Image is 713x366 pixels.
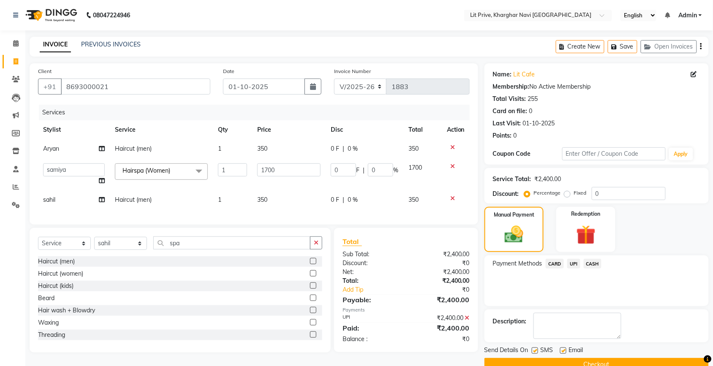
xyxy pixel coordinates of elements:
[343,306,470,314] div: Payments
[493,95,526,103] div: Total Visits:
[493,82,700,91] div: No Active Membership
[213,120,252,139] th: Qty
[541,346,553,356] span: SMS
[363,166,365,175] span: |
[38,306,95,315] div: Hair wash + Blowdry
[499,224,529,245] img: _cash.svg
[43,145,59,152] span: Aryan
[406,250,476,259] div: ₹2,400.00
[336,277,406,285] div: Total:
[556,40,604,53] button: Create New
[393,166,398,175] span: %
[38,79,62,95] button: +91
[562,147,666,160] input: Enter Offer / Coupon Code
[569,346,583,356] span: Email
[406,295,476,305] div: ₹2,400.00
[331,144,339,153] span: 0 F
[514,70,535,79] a: Lit Cafe
[115,145,152,152] span: Haircut (men)
[40,37,71,52] a: INVOICE
[493,70,512,79] div: Name:
[493,190,519,198] div: Discount:
[38,331,65,339] div: Threading
[494,211,534,219] label: Manual Payment
[529,107,533,116] div: 0
[493,107,528,116] div: Card on file:
[81,41,141,48] a: PREVIOUS INVOICES
[348,144,358,153] span: 0 %
[406,323,476,333] div: ₹2,400.00
[252,120,326,139] th: Price
[38,269,83,278] div: Haircut (women)
[567,259,580,268] span: UPI
[356,166,359,175] span: F
[408,145,419,152] span: 350
[170,167,174,174] a: x
[678,11,697,20] span: Admin
[669,148,693,160] button: Apply
[546,259,564,268] span: CARD
[343,144,344,153] span: |
[218,145,221,152] span: 1
[493,175,531,184] div: Service Total:
[336,250,406,259] div: Sub Total:
[336,268,406,277] div: Net:
[93,3,130,27] b: 08047224946
[535,175,561,184] div: ₹2,400.00
[406,314,476,323] div: ₹2,400.00
[334,68,371,75] label: Invoice Number
[22,3,79,27] img: logo
[493,82,530,91] div: Membership:
[39,105,476,120] div: Services
[348,195,358,204] span: 0 %
[608,40,637,53] button: Save
[122,167,170,174] span: Hairspa (Women)
[336,259,406,268] div: Discount:
[570,223,602,247] img: _gift.svg
[38,318,59,327] div: Waxing
[257,196,267,203] span: 350
[115,196,152,203] span: Haircut (men)
[38,68,52,75] label: Client
[257,145,267,152] span: 350
[418,285,476,294] div: ₹0
[218,196,221,203] span: 1
[61,79,210,95] input: Search by Name/Mobile/Email/Code
[331,195,339,204] span: 0 F
[336,285,418,294] a: Add Tip
[493,149,562,158] div: Coupon Code
[571,210,601,218] label: Redemption
[514,131,517,140] div: 0
[493,259,542,268] span: Payment Methods
[223,68,234,75] label: Date
[534,189,561,197] label: Percentage
[336,314,406,323] div: UPI
[406,268,476,277] div: ₹2,400.00
[641,40,697,53] button: Open Invoices
[343,237,362,246] span: Total
[584,259,602,268] span: CASH
[442,120,470,139] th: Action
[336,335,406,344] div: Balance :
[336,323,406,333] div: Paid:
[493,119,521,128] div: Last Visit:
[408,164,422,171] span: 1700
[38,120,110,139] th: Stylist
[406,335,476,344] div: ₹0
[43,196,55,203] span: sahil
[493,317,527,326] div: Description:
[523,119,555,128] div: 01-10-2025
[110,120,213,139] th: Service
[38,294,54,303] div: Beard
[326,120,403,139] th: Disc
[493,131,512,140] div: Points:
[38,257,75,266] div: Haircut (men)
[406,259,476,268] div: ₹0
[336,295,406,305] div: Payable:
[38,282,73,290] div: Haircut (kids)
[484,346,528,356] span: Send Details On
[574,189,587,197] label: Fixed
[406,277,476,285] div: ₹2,400.00
[408,196,419,203] span: 350
[403,120,442,139] th: Total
